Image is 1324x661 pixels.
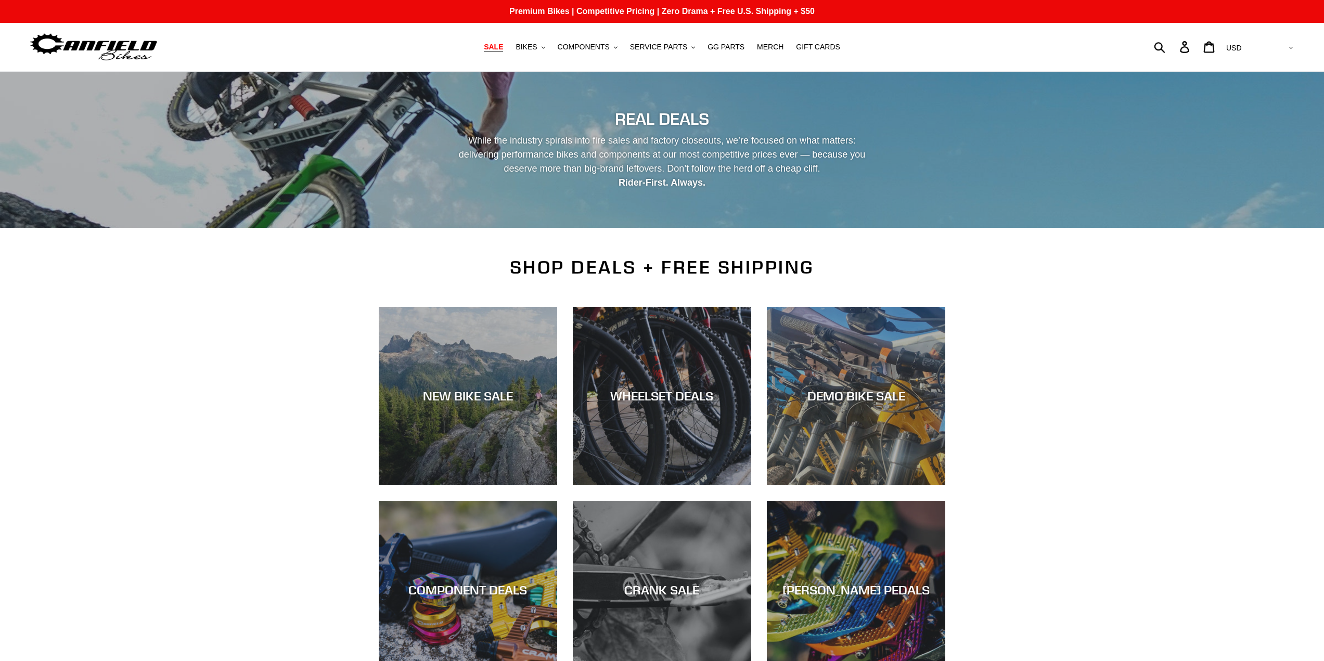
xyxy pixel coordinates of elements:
a: NEW BIKE SALE [379,307,557,485]
span: BIKES [516,43,537,51]
strong: Rider-First. Always. [619,177,705,188]
span: MERCH [757,43,783,51]
a: GIFT CARDS [791,40,845,54]
h2: REAL DEALS [379,109,946,129]
a: GG PARTS [702,40,750,54]
span: GG PARTS [708,43,744,51]
div: DEMO BIKE SALE [767,388,945,404]
p: While the industry spirals into fire sales and factory closeouts, we’re focused on what matters: ... [449,134,875,190]
div: COMPONENT DEALS [379,582,557,598]
button: SERVICE PARTS [625,40,700,54]
div: NEW BIKE SALE [379,388,557,404]
button: COMPONENTS [552,40,623,54]
h2: SHOP DEALS + FREE SHIPPING [379,256,946,278]
a: MERCH [752,40,789,54]
a: DEMO BIKE SALE [767,307,945,485]
div: [PERSON_NAME] PEDALS [767,582,945,598]
img: Canfield Bikes [29,31,159,63]
span: SALE [484,43,503,51]
a: SALE [479,40,508,54]
div: CRANK SALE [573,582,751,598]
input: Search [1160,35,1186,58]
button: BIKES [510,40,550,54]
span: COMPONENTS [558,43,610,51]
div: WHEELSET DEALS [573,388,751,404]
span: GIFT CARDS [796,43,840,51]
span: SERVICE PARTS [630,43,687,51]
a: WHEELSET DEALS [573,307,751,485]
